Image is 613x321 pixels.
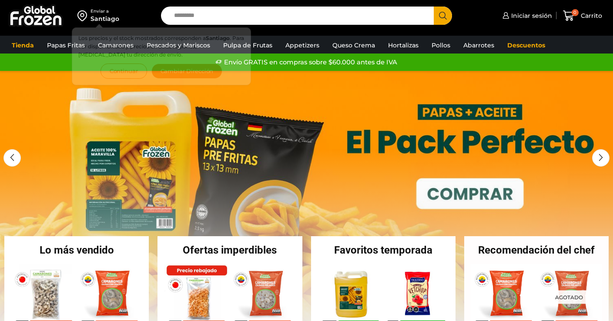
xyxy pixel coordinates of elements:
[500,7,552,24] a: Iniciar sesión
[4,245,149,255] h2: Lo más vendido
[77,8,90,23] img: address-field-icon.svg
[503,37,549,53] a: Descuentos
[434,7,452,25] button: Search button
[459,37,499,53] a: Abarrotes
[592,149,610,167] div: Next slide
[90,14,119,23] div: Santiago
[561,6,604,26] a: 0 Carrito
[157,245,302,255] h2: Ofertas imperdibles
[464,245,609,255] h2: Recomendación del chef
[311,245,456,255] h2: Favoritos temporada
[7,37,38,53] a: Tienda
[384,37,423,53] a: Hortalizas
[579,11,602,20] span: Carrito
[90,8,119,14] div: Enviar a
[281,37,324,53] a: Appetizers
[151,64,223,79] button: Cambiar Dirección
[328,37,379,53] a: Queso Crema
[427,37,455,53] a: Pollos
[43,37,89,53] a: Papas Fritas
[206,35,230,41] strong: Santiago
[100,64,147,79] button: Continuar
[3,149,21,167] div: Previous slide
[78,34,245,59] p: Los precios y el stock mostrados corresponden a . Para ver disponibilidad y precios en otras regi...
[572,9,579,16] span: 0
[509,11,552,20] span: Iniciar sesión
[549,290,589,304] p: Agotado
